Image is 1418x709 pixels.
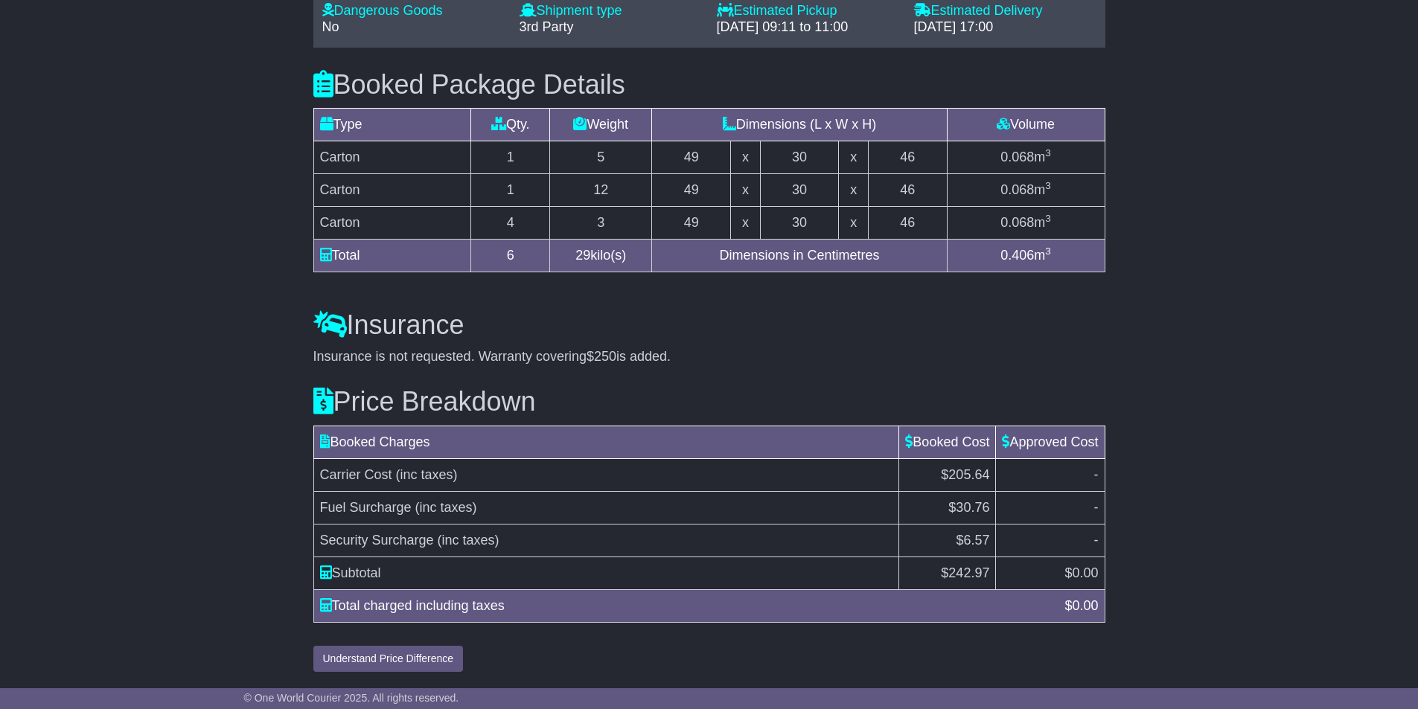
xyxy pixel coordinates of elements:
[471,174,550,207] td: 1
[1000,150,1034,164] span: 0.068
[471,207,550,240] td: 4
[760,207,839,240] td: 30
[1045,147,1051,158] sup: 3
[313,596,1058,616] div: Total charged including taxes
[868,207,947,240] td: 46
[520,19,574,34] span: 3rd Party
[396,467,458,482] span: (inc taxes)
[760,141,839,174] td: 30
[868,141,947,174] td: 46
[1000,215,1034,230] span: 0.068
[839,141,868,174] td: x
[947,207,1105,240] td: m
[947,109,1105,141] td: Volume
[1072,565,1098,580] span: 0.00
[1000,182,1034,197] span: 0.068
[320,533,434,548] span: Security Surcharge
[438,533,499,548] span: (inc taxes)
[313,556,899,589] td: Subtotal
[313,70,1105,100] h3: Booked Package Details
[717,19,899,36] div: [DATE] 09:11 to 11:00
[760,174,839,207] td: 30
[313,141,471,174] td: Carton
[868,174,947,207] td: 46
[1045,213,1051,224] sup: 3
[471,109,550,141] td: Qty.
[313,109,471,141] td: Type
[244,692,459,704] span: © One World Courier 2025. All rights reserved.
[313,174,471,207] td: Carton
[1072,598,1098,613] span: 0.00
[839,174,868,207] td: x
[313,207,471,240] td: Carton
[948,565,989,580] span: 242.97
[731,207,760,240] td: x
[914,3,1096,19] div: Estimated Delivery
[941,467,989,482] span: $205.64
[1094,533,1099,548] span: -
[652,240,947,272] td: Dimensions in Centimetres
[415,500,477,515] span: (inc taxes)
[948,500,989,515] span: $30.76
[839,207,868,240] td: x
[1057,596,1105,616] div: $
[322,19,339,34] span: No
[550,240,652,272] td: kilo(s)
[550,207,652,240] td: 3
[947,240,1105,272] td: m
[731,141,760,174] td: x
[996,426,1105,458] td: Approved Cost
[1045,180,1051,191] sup: 3
[313,310,1105,340] h3: Insurance
[731,174,760,207] td: x
[471,141,550,174] td: 1
[313,426,899,458] td: Booked Charges
[550,109,652,141] td: Weight
[956,533,989,548] span: $6.57
[313,646,464,672] button: Understand Price Difference
[313,349,1105,365] div: Insurance is not requested. Warranty covering is added.
[652,174,731,207] td: 49
[320,467,392,482] span: Carrier Cost
[322,3,505,19] div: Dangerous Goods
[899,556,996,589] td: $
[313,387,1105,417] h3: Price Breakdown
[652,141,731,174] td: 49
[652,109,947,141] td: Dimensions (L x W x H)
[1094,467,1099,482] span: -
[313,240,471,272] td: Total
[471,240,550,272] td: 6
[1000,248,1034,263] span: 0.406
[320,500,412,515] span: Fuel Surcharge
[652,207,731,240] td: 49
[1045,246,1051,257] sup: 3
[996,556,1105,589] td: $
[947,141,1105,174] td: m
[587,349,616,364] span: $250
[947,174,1105,207] td: m
[520,3,702,19] div: Shipment type
[914,19,1096,36] div: [DATE] 17:00
[899,426,996,458] td: Booked Cost
[1094,500,1099,515] span: -
[717,3,899,19] div: Estimated Pickup
[575,248,590,263] span: 29
[550,174,652,207] td: 12
[550,141,652,174] td: 5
